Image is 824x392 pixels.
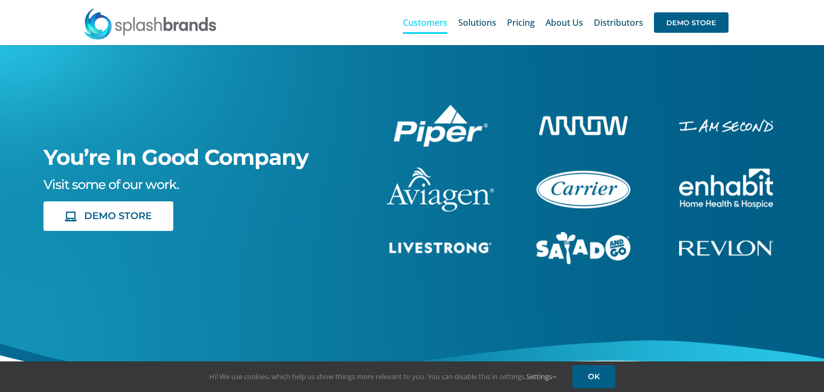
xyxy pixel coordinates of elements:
img: Piper Pilot Ship [394,105,488,147]
img: Livestrong Store [389,242,491,253]
span: Solutions [458,18,496,27]
span: Hi! We use cookies, which help us show things more relevant to you. You can disable this in setti... [209,372,556,381]
a: Customers [403,5,447,40]
a: DEMO STORE [43,201,173,231]
a: Pricing [507,5,535,40]
a: piper-White [394,103,488,115]
span: About Us [546,18,583,27]
a: Settings [526,372,556,381]
img: Enhabit Gear Store [679,169,773,208]
a: Distributors [594,5,643,40]
img: Arrow Store [539,116,628,135]
span: DEMO STORE [84,210,152,222]
img: SplashBrands.com Logo [83,8,217,40]
a: enhabit-stacked-white [679,167,773,179]
a: livestrong-5E-website [389,241,491,252]
a: revlon-flat-white [679,239,773,251]
a: sng-1C [536,230,630,242]
a: arrow-white [539,114,628,126]
span: Customers [403,18,447,27]
span: Pricing [507,18,535,27]
a: DEMO STORE [654,5,729,40]
a: carrier-1B [536,169,630,181]
span: Distributors [594,18,643,27]
img: Salad And Go Store [536,232,630,264]
img: aviagen-1C [387,168,494,212]
span: You’re In Good Company [43,144,308,170]
span: Visit some of our work. [43,177,179,192]
nav: Main Menu Sticky [403,5,729,40]
img: Carrier Brand Store [536,171,630,208]
img: Revlon [679,241,773,256]
a: OK [572,365,615,388]
a: enhabit-stacked-white [679,118,773,129]
img: I Am Second Store [679,119,773,132]
span: DEMO STORE [654,12,729,33]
